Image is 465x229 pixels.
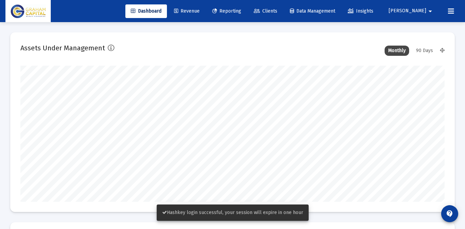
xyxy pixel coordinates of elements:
a: Insights [342,4,379,18]
span: [PERSON_NAME] [389,8,426,14]
span: Revenue [174,8,200,14]
span: Reporting [212,8,241,14]
a: Revenue [169,4,205,18]
a: Clients [248,4,283,18]
h2: Assets Under Management [20,43,105,53]
div: 90 Days [413,46,436,56]
a: Dashboard [125,4,167,18]
span: Clients [254,8,277,14]
div: Monthly [385,46,409,56]
span: Insights [348,8,373,14]
img: Dashboard [11,4,46,18]
mat-icon: contact_support [446,210,454,218]
span: Data Management [290,8,335,14]
a: Data Management [284,4,341,18]
mat-icon: arrow_drop_down [426,4,434,18]
button: [PERSON_NAME] [381,4,443,18]
span: Hashkey login successful, your session will expire in one hour [162,210,303,215]
a: Reporting [207,4,247,18]
span: Dashboard [131,8,161,14]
